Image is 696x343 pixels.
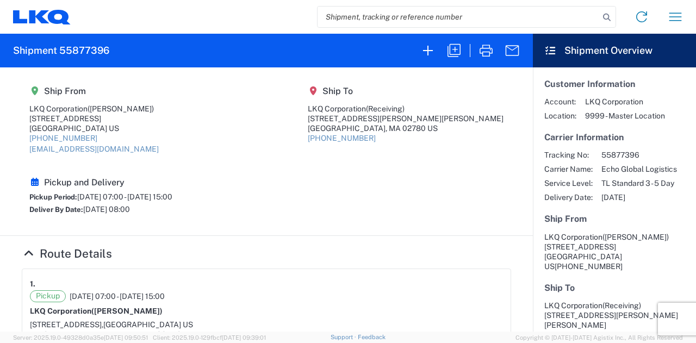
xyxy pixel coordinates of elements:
[77,192,172,201] span: [DATE] 07:00 - [DATE] 15:00
[29,123,159,133] div: [GEOGRAPHIC_DATA] US
[544,232,685,271] address: [GEOGRAPHIC_DATA] US
[308,134,376,142] a: [PHONE_NUMBER]
[91,307,163,315] span: ([PERSON_NAME])
[29,104,159,114] div: LKQ Corporation
[601,192,677,202] span: [DATE]
[585,97,665,107] span: LKQ Corporation
[544,150,593,160] span: Tracking No:
[153,334,266,341] span: Client: 2025.19.0-129fbcf
[30,307,163,315] strong: LKQ Corporation
[29,134,97,142] a: [PHONE_NUMBER]
[544,97,576,107] span: Account:
[103,320,193,329] span: [GEOGRAPHIC_DATA] US
[29,205,83,214] span: Deliver By Date:
[544,111,576,121] span: Location:
[318,7,599,27] input: Shipment, tracking or reference number
[22,247,112,260] a: Hide Details
[544,283,685,293] h5: Ship To
[544,242,616,251] span: [STREET_ADDRESS]
[601,150,677,160] span: 55877396
[515,333,683,342] span: Copyright © [DATE]-[DATE] Agistix Inc., All Rights Reserved
[544,301,678,329] span: LKQ Corporation [STREET_ADDRESS][PERSON_NAME][PERSON_NAME]
[29,193,77,201] span: Pickup Period:
[544,164,593,174] span: Carrier Name:
[29,177,172,188] h5: Pickup and Delivery
[13,334,148,341] span: Server: 2025.19.0-49328d0a35e
[222,334,266,341] span: [DATE] 09:39:01
[29,86,159,96] h5: Ship From
[602,233,669,241] span: ([PERSON_NAME])
[358,334,386,340] a: Feedback
[30,320,103,329] span: [STREET_ADDRESS],
[88,104,154,113] span: ([PERSON_NAME])
[602,301,641,310] span: (Receiving)
[308,114,504,123] div: [STREET_ADDRESS][PERSON_NAME][PERSON_NAME]
[555,262,623,271] span: [PHONE_NUMBER]
[585,111,665,121] span: 9999 - Master Location
[29,114,159,123] div: [STREET_ADDRESS]
[533,34,696,67] header: Shipment Overview
[308,86,504,96] h5: Ship To
[544,132,685,142] h5: Carrier Information
[544,192,593,202] span: Delivery Date:
[544,178,593,188] span: Service Level:
[70,291,165,301] span: [DATE] 07:00 - [DATE] 15:00
[13,44,109,57] h2: Shipment 55877396
[83,205,130,214] span: [DATE] 08:00
[331,334,358,340] a: Support
[30,277,35,290] strong: 1.
[601,178,677,188] span: TL Standard 3 - 5 Day
[29,145,159,153] a: [EMAIL_ADDRESS][DOMAIN_NAME]
[544,233,602,241] span: LKQ Corporation
[308,104,504,114] div: LKQ Corporation
[601,164,677,174] span: Echo Global Logistics
[308,123,504,133] div: [GEOGRAPHIC_DATA], MA 02780 US
[30,290,66,302] span: Pickup
[544,214,685,224] h5: Ship From
[366,104,405,113] span: (Receiving)
[104,334,148,341] span: [DATE] 09:50:51
[544,79,685,89] h5: Customer Information
[30,329,503,339] div: [PHONE_NUMBER], [EMAIL_ADDRESS][DOMAIN_NAME]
